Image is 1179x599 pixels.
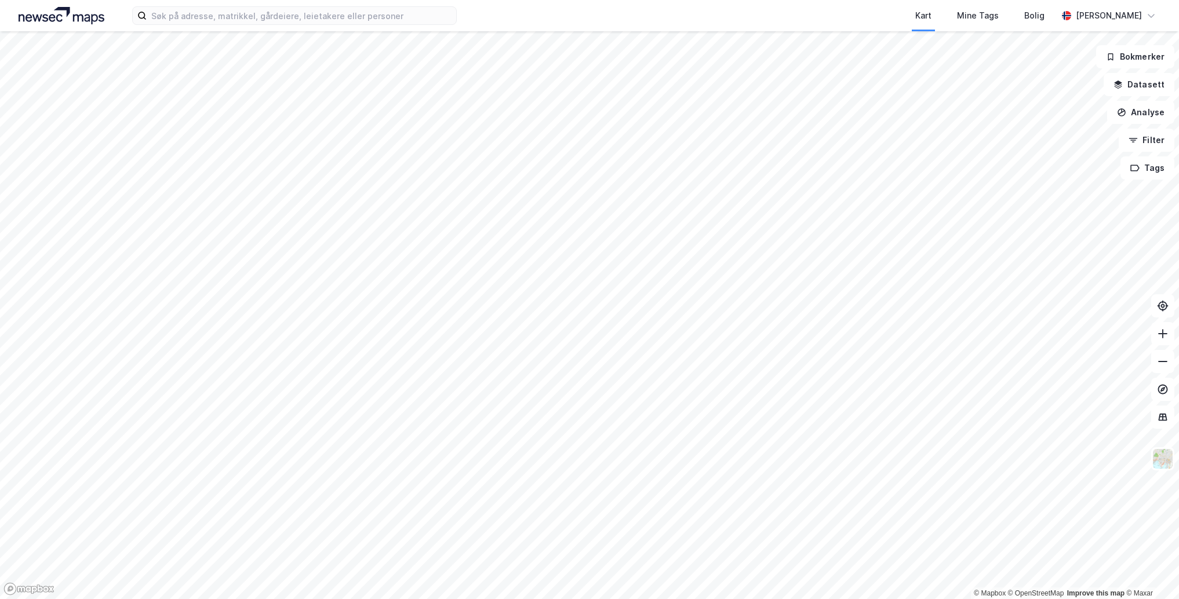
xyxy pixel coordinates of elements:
[3,582,54,596] a: Mapbox homepage
[1096,45,1174,68] button: Bokmerker
[1152,448,1174,470] img: Z
[1121,543,1179,599] div: Kontrollprogram for chat
[974,589,1006,597] a: Mapbox
[1107,101,1174,124] button: Analyse
[957,9,999,23] div: Mine Tags
[1104,73,1174,96] button: Datasett
[1076,9,1142,23] div: [PERSON_NAME]
[1120,156,1174,180] button: Tags
[1119,129,1174,152] button: Filter
[19,7,104,24] img: logo.a4113a55bc3d86da70a041830d287a7e.svg
[1024,9,1045,23] div: Bolig
[147,7,456,24] input: Søk på adresse, matrikkel, gårdeiere, leietakere eller personer
[1067,589,1125,597] a: Improve this map
[915,9,931,23] div: Kart
[1121,543,1179,599] iframe: Chat Widget
[1008,589,1064,597] a: OpenStreetMap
